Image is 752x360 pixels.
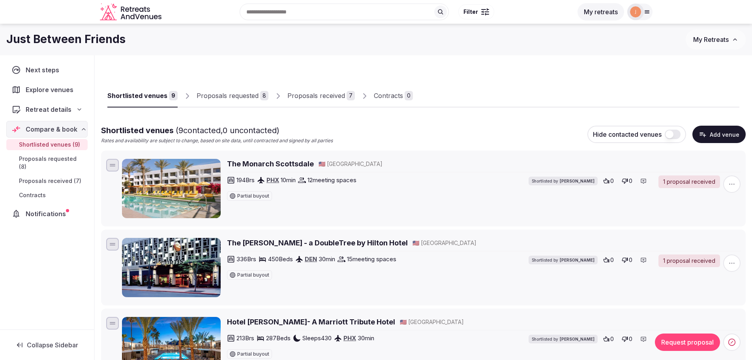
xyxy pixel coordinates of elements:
[305,255,317,263] a: DEN
[227,159,314,169] a: The Monarch Scottsdale
[26,124,77,134] span: Compare & book
[19,177,81,185] span: Proposals received (7)
[107,85,178,107] a: Shortlisted venues9
[227,317,395,327] a: Hotel [PERSON_NAME]- A Marriott Tribute Hotel
[266,334,291,342] span: 287 Beds
[629,177,632,185] span: 0
[122,159,221,218] img: The Monarch Scottsdale
[529,256,598,264] div: Shortlisted by
[260,91,268,100] div: 8
[268,255,293,263] span: 450 Beds
[327,160,383,168] span: [GEOGRAPHIC_DATA]
[237,194,269,198] span: Partial buyout
[236,334,254,342] span: 213 Brs
[610,256,614,264] span: 0
[287,85,355,107] a: Proposals received7
[601,254,616,266] button: 0
[19,191,46,199] span: Contracts
[6,81,88,98] a: Explore venues
[560,178,594,184] span: [PERSON_NAME]
[308,176,356,184] span: 12 meeting spaces
[237,352,269,356] span: Partial buyout
[413,239,419,247] button: 🇺🇸
[107,91,167,100] div: Shortlisted venues
[458,4,494,19] button: Filter
[6,153,88,172] a: Proposals requested (8)
[374,85,413,107] a: Contracts0
[19,155,84,171] span: Proposals requested (8)
[593,130,662,138] span: Hide contacted venues
[529,177,598,185] div: Shortlisted by
[319,160,325,168] button: 🇺🇸
[100,3,163,21] a: Visit the homepage
[655,334,720,351] button: Request proposal
[6,205,88,222] a: Notifications
[463,8,478,16] span: Filter
[122,238,221,297] img: The Curtis Denver - a DoubleTree by Hilton Hotel
[529,335,598,343] div: Shortlisted by
[619,254,635,266] button: 0
[692,126,746,143] button: Add venue
[347,255,396,263] span: 15 meeting spaces
[630,6,641,17] img: Jeni Stamas
[358,334,374,342] span: 30 min
[629,256,632,264] span: 0
[6,175,88,187] a: Proposals received (7)
[619,175,635,187] button: 0
[693,36,729,43] span: My Retreats
[6,336,88,354] button: Collapse Sidebar
[601,334,616,345] button: 0
[560,257,594,263] span: [PERSON_NAME]
[6,190,88,201] a: Contracts
[658,175,720,188] a: 1 proposal received
[19,141,80,149] span: Shortlisted venues (9)
[610,177,614,185] span: 0
[319,255,335,263] span: 30 min
[26,65,62,75] span: Next steps
[578,3,624,21] button: My retreats
[236,255,256,263] span: 336 Brs
[629,335,632,343] span: 0
[658,254,720,267] a: 1 proposal received
[237,273,269,277] span: Partial buyout
[6,62,88,78] a: Next steps
[374,91,403,100] div: Contracts
[601,175,616,187] button: 0
[26,105,71,114] span: Retreat details
[319,160,325,167] span: 🇺🇸
[27,341,78,349] span: Collapse Sidebar
[405,91,413,100] div: 0
[26,209,69,219] span: Notifications
[169,91,178,100] div: 9
[101,126,279,135] span: Shortlisted venues
[101,138,333,144] p: Rates and availability are subject to change, based on site data, until contracted and signed by ...
[560,336,594,342] span: [PERSON_NAME]
[227,238,408,248] a: The [PERSON_NAME] - a DoubleTree by Hilton Hotel
[619,334,635,345] button: 0
[400,319,407,325] span: 🇺🇸
[26,85,77,94] span: Explore venues
[266,176,279,184] a: PHX
[197,91,259,100] div: Proposals requested
[100,3,163,21] svg: Retreats and Venues company logo
[578,8,624,16] a: My retreats
[281,176,296,184] span: 10 min
[6,32,126,47] h1: Just Between Friends
[343,334,356,342] a: PHX
[236,176,255,184] span: 194 Brs
[302,334,332,342] span: Sleeps 430
[347,91,355,100] div: 7
[197,85,268,107] a: Proposals requested8
[610,335,614,343] span: 0
[6,139,88,150] a: Shortlisted venues (9)
[287,91,345,100] div: Proposals received
[176,126,279,135] span: ( 9 contacted, 0 uncontacted)
[686,30,746,49] button: My Retreats
[400,318,407,326] button: 🇺🇸
[413,239,419,246] span: 🇺🇸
